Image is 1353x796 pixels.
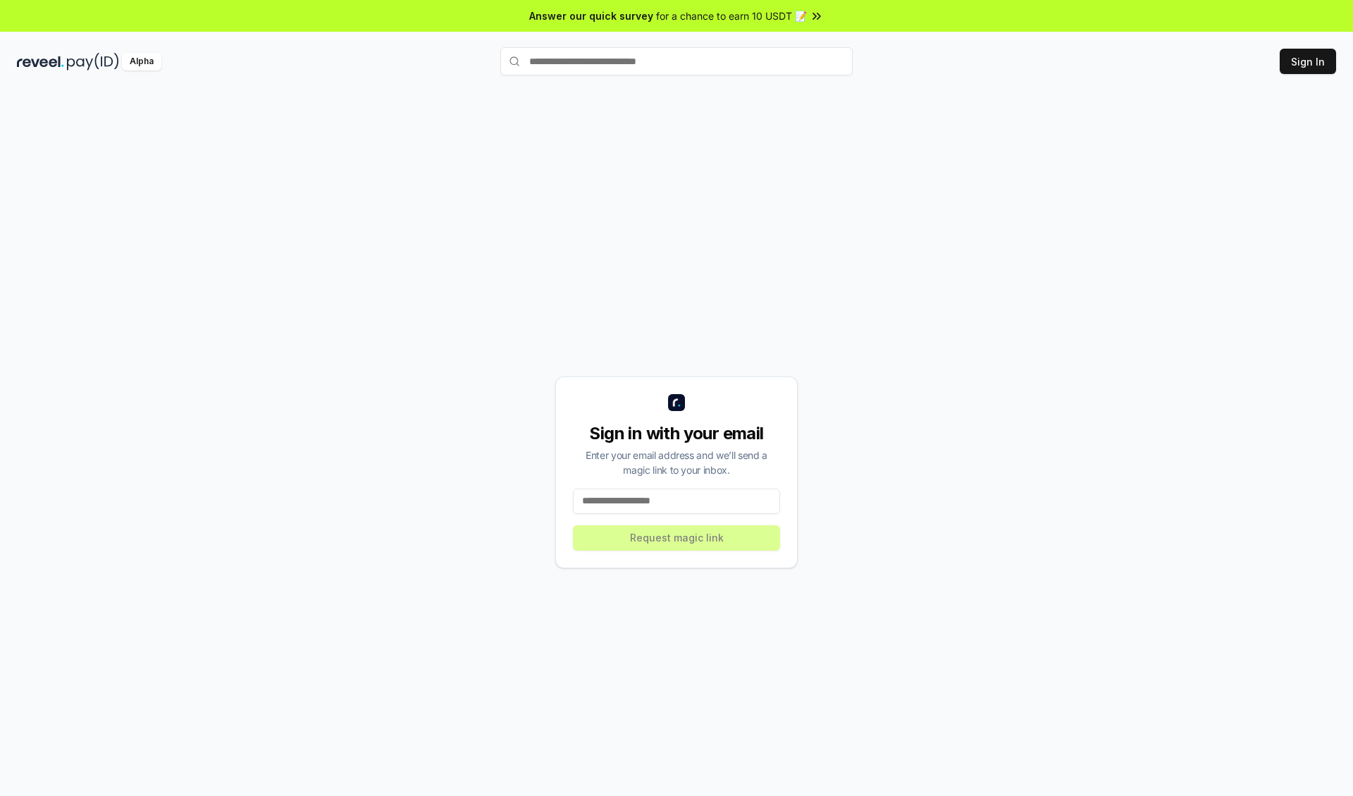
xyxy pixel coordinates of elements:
span: Answer our quick survey [529,8,653,23]
img: logo_small [668,394,685,411]
div: Enter your email address and we’ll send a magic link to your inbox. [573,448,780,477]
button: Sign In [1280,49,1336,74]
div: Alpha [122,53,161,71]
img: reveel_dark [17,53,64,71]
span: for a chance to earn 10 USDT 📝 [656,8,807,23]
div: Sign in with your email [573,422,780,445]
img: pay_id [67,53,119,71]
